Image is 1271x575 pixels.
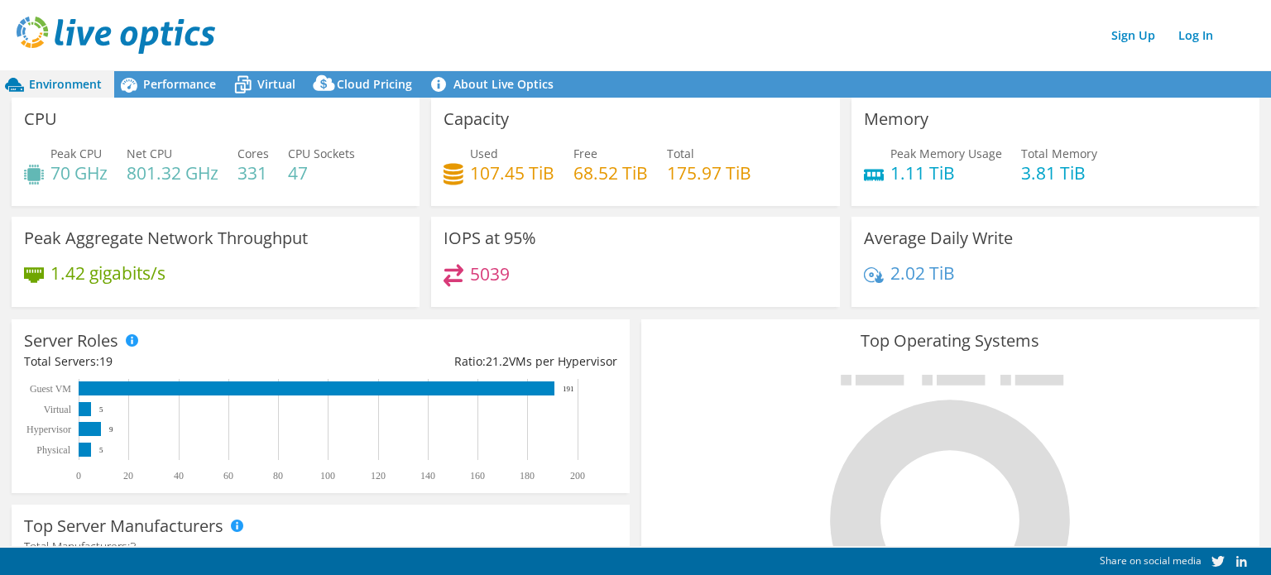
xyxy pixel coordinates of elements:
div: Total Servers: [24,352,320,371]
text: 9 [109,425,113,434]
a: Log In [1170,23,1221,47]
h3: Top Server Manufacturers [24,517,223,535]
h4: 2.02 TiB [890,264,955,282]
text: 120 [371,470,386,482]
text: Hypervisor [26,424,71,435]
span: CPU Sockets [288,146,355,161]
text: 160 [470,470,485,482]
h4: 3.81 TiB [1021,164,1097,182]
h3: Average Daily Write [864,229,1013,247]
span: Total [667,146,694,161]
a: Sign Up [1103,23,1163,47]
h3: IOPS at 95% [444,229,536,247]
span: Peak CPU [50,146,102,161]
span: Total Memory [1021,146,1097,161]
h4: 68.52 TiB [573,164,648,182]
text: 20 [123,470,133,482]
h3: Peak Aggregate Network Throughput [24,229,308,247]
h3: CPU [24,110,57,128]
h4: 47 [288,164,355,182]
h4: Total Manufacturers: [24,538,617,556]
img: live_optics_svg.svg [17,17,215,54]
span: 19 [99,353,113,369]
text: 100 [320,470,335,482]
span: Used [470,146,498,161]
h4: 107.45 TiB [470,164,554,182]
h4: 1.42 gigabits/s [50,264,165,282]
text: 200 [570,470,585,482]
span: Cores [237,146,269,161]
h3: Server Roles [24,332,118,350]
h4: 801.32 GHz [127,164,218,182]
text: 40 [174,470,184,482]
span: Net CPU [127,146,172,161]
h4: 331 [237,164,269,182]
text: Physical [36,444,70,456]
span: Share on social media [1100,553,1201,568]
h4: 5039 [470,265,510,283]
span: Virtual [257,76,295,92]
span: 21.2 [486,353,509,369]
h3: Top Operating Systems [654,332,1247,350]
h4: 175.97 TiB [667,164,751,182]
text: Virtual [44,404,72,415]
span: Free [573,146,597,161]
span: Environment [29,76,102,92]
h4: 70 GHz [50,164,108,182]
div: Ratio: VMs per Hypervisor [320,352,616,371]
span: 3 [130,539,137,554]
text: Guest VM [30,383,71,395]
h3: Memory [864,110,928,128]
h4: 1.11 TiB [890,164,1002,182]
a: About Live Optics [424,71,566,98]
text: 5 [99,446,103,454]
text: 60 [223,470,233,482]
span: Peak Memory Usage [890,146,1002,161]
text: 0 [76,470,81,482]
text: 180 [520,470,535,482]
text: 80 [273,470,283,482]
span: Performance [143,76,216,92]
h3: Capacity [444,110,509,128]
text: 140 [420,470,435,482]
text: 5 [99,405,103,414]
text: 191 [563,385,574,393]
span: Cloud Pricing [337,76,412,92]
